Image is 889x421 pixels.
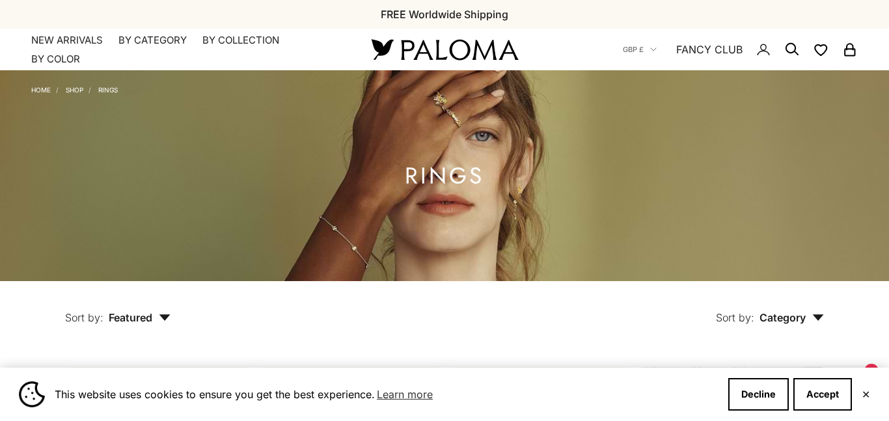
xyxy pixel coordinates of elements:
[623,44,644,55] span: GBP £
[109,311,171,324] span: Featured
[381,6,508,23] p: FREE Worldwide Shipping
[623,29,858,70] nav: Secondary navigation
[65,311,103,324] span: Sort by:
[375,385,435,404] a: Learn more
[31,34,103,47] a: NEW ARRIVALS
[55,385,718,404] span: This website uses cookies to ensure you get the best experience.
[686,281,854,336] button: Sort by: Category
[31,34,340,66] nav: Primary navigation
[716,311,754,324] span: Sort by:
[66,86,83,94] a: Shop
[31,86,51,94] a: Home
[728,378,789,411] button: Decline
[98,86,118,94] a: Rings
[118,34,187,47] summary: By Category
[19,381,45,407] img: Cookie banner
[31,53,80,66] summary: By Color
[202,34,279,47] summary: By Collection
[623,44,657,55] button: GBP £
[405,168,484,184] h1: Rings
[793,378,852,411] button: Accept
[862,390,870,398] button: Close
[759,311,824,324] span: Category
[676,41,743,58] a: FANCY CLUB
[31,83,118,94] nav: Breadcrumb
[35,281,200,336] button: Sort by: Featured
